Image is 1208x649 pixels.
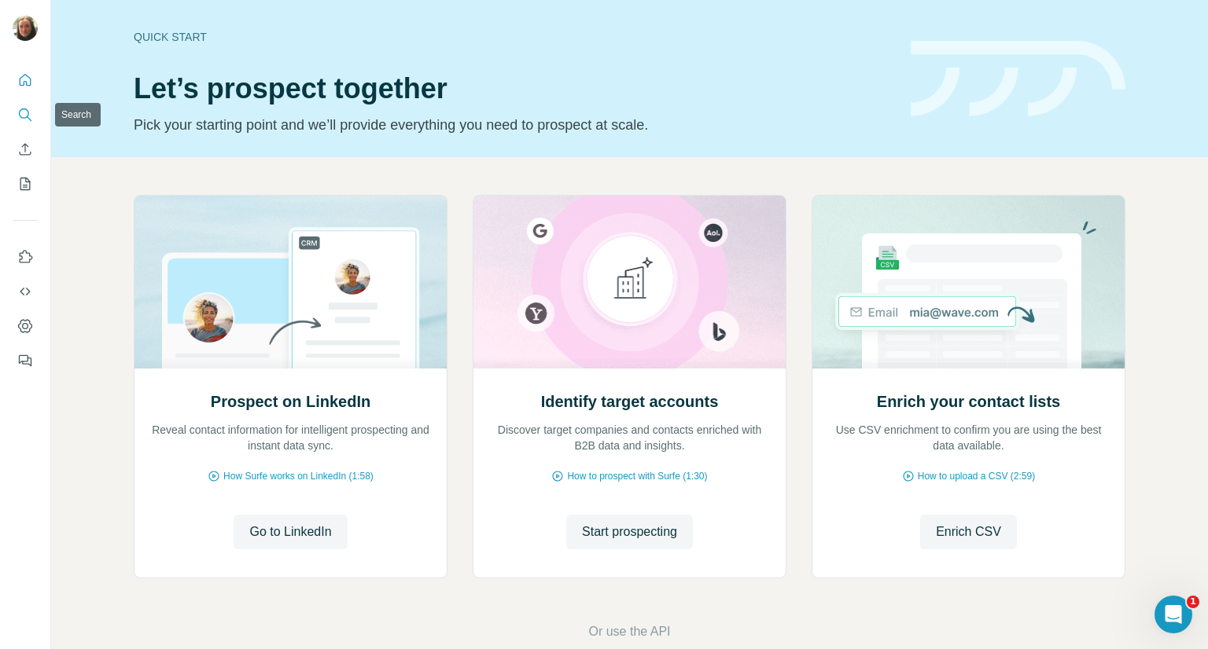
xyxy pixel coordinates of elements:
[582,522,677,541] span: Start prospecting
[13,16,38,41] img: Avatar
[1187,596,1199,608] span: 1
[13,346,38,375] button: Feedback
[234,515,347,549] button: Go to LinkedIn
[489,422,770,453] p: Discover target companies and contacts enriched with B2B data and insights.
[249,522,331,541] span: Go to LinkedIn
[567,469,707,483] span: How to prospect with Surfe (1:30)
[1155,596,1192,633] iframe: Intercom live chat
[13,312,38,340] button: Dashboard
[134,73,892,104] h1: Let’s prospect together
[13,243,38,271] button: Use Surfe on LinkedIn
[223,469,374,483] span: How Surfe works on LinkedIn (1:58)
[541,390,719,412] h2: Identify target accounts
[936,522,1001,541] span: Enrich CSV
[473,196,786,368] img: Identify target accounts
[211,390,370,412] h2: Prospect on LinkedIn
[13,66,38,94] button: Quick start
[150,422,431,453] p: Reveal contact information for intelligent prospecting and instant data sync.
[134,114,892,136] p: Pick your starting point and we’ll provide everything you need to prospect at scale.
[13,277,38,306] button: Use Surfe API
[812,196,1125,368] img: Enrich your contact lists
[134,196,447,368] img: Prospect on LinkedIn
[828,422,1109,453] p: Use CSV enrichment to confirm you are using the best data available.
[13,101,38,129] button: Search
[911,41,1125,117] img: banner
[877,390,1060,412] h2: Enrich your contact lists
[13,170,38,198] button: My lists
[918,469,1035,483] span: How to upload a CSV (2:59)
[134,29,892,45] div: Quick start
[566,515,693,549] button: Start prospecting
[588,622,670,641] button: Or use the API
[920,515,1017,549] button: Enrich CSV
[13,135,38,163] button: Enrich CSV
